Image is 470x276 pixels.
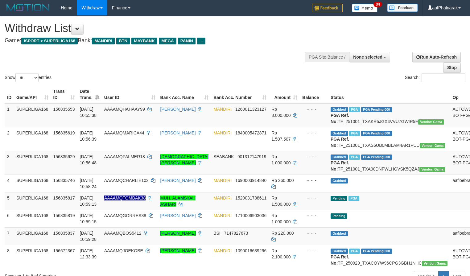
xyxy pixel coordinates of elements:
td: SUPERLIGA168 [14,151,51,175]
span: AAAAMQPALMER18 [104,154,145,159]
span: 156672367 [53,248,75,253]
span: MANDIRI [213,178,232,183]
span: ... [197,38,205,44]
span: Vendor URL: https://trx31.1velocity.biz [422,261,448,266]
span: PGA Pending [361,154,392,160]
h4: Game: Bank: [5,38,307,44]
td: 4 [5,175,14,192]
td: SUPERLIGA168 [14,175,51,192]
span: Rp 2.100.000 [271,248,291,259]
span: BSI [213,231,221,236]
span: Rp 1.000.000 [271,154,291,165]
span: Copy 7147827673 to clipboard [224,231,248,236]
span: Copy 1710006903036 to clipboard [235,213,266,218]
a: [PERSON_NAME] [160,231,196,236]
span: Grabbed [331,249,348,254]
td: SUPERLIGA168 [14,127,51,151]
span: Copy 1090016639296 to clipboard [235,248,266,253]
a: [PERSON_NAME] [160,178,196,183]
img: Button%20Memo.svg [352,4,378,12]
span: [DATE] 12:33:39 [80,248,97,259]
span: Rp 220.000 [271,231,294,236]
span: MEGA [159,38,176,44]
span: Marked by aafsoycanthlai [349,107,360,112]
span: Marked by aafsengchandara [349,154,360,160]
span: MANDIRI [213,107,232,112]
div: - - - [302,195,326,201]
td: SUPERLIGA168 [14,245,51,269]
a: [PERSON_NAME] [160,213,196,218]
span: [DATE] 10:59:28 [80,231,97,242]
span: PGA Pending [361,107,392,112]
div: - - - [302,154,326,160]
span: Pending [331,213,347,219]
a: [PERSON_NAME] [160,130,196,135]
span: 156835619 [53,130,75,135]
th: Trans ID: activate to sort column ascending [51,86,77,103]
span: Rp 1.507.507 [271,130,291,142]
span: Marked by aafsoycanthlai [348,196,359,201]
div: - - - [302,130,326,136]
b: PGA Ref. No: [331,254,349,266]
span: BTN [116,38,130,44]
div: - - - [302,177,326,183]
span: Copy 1690003914840 to clipboard [235,178,266,183]
span: Marked by aafsengchandara [349,249,360,254]
td: 7 [5,227,14,245]
a: MUH. ALAMSYAH ASHARI [160,196,196,207]
span: 156835837 [53,231,75,236]
a: [PERSON_NAME] [160,248,196,253]
span: AAAAMQMARICA44 [104,130,144,135]
span: MANDIRI [213,213,232,218]
div: - - - [302,212,326,219]
span: [DATE] 10:59:15 [80,213,97,224]
th: Bank Acc. Name: activate to sort column ascending [158,86,211,103]
th: Date Trans.: activate to sort column descending [77,86,102,103]
td: 1 [5,103,14,127]
span: [DATE] 10:56:48 [80,154,97,165]
td: TF_251001_TXAKR5JGX4VVU7GWIR5E [328,103,450,127]
span: Grabbed [331,154,348,160]
td: 3 [5,151,14,175]
span: Copy 1840005472871 to clipboard [235,130,266,135]
td: 6 [5,210,14,227]
span: Vendor URL: https://trx31.1velocity.biz [419,167,445,172]
label: Search: [405,73,465,82]
span: MANDIRI [92,38,115,44]
span: Rp 1.500.000 [271,196,291,207]
span: AAAAMQBOS5412 [104,231,142,236]
a: Run Auto-Refresh [412,52,461,62]
span: Vendor URL: https://trx31.1velocity.biz [420,143,446,148]
span: Grabbed [331,231,348,236]
th: Bank Acc. Number: activate to sort column ascending [211,86,269,103]
span: MAYBANK [131,38,157,44]
th: Game/API: activate to sort column ascending [14,86,51,103]
span: Nama rekening ada tanda titik/strip, harap diedit [104,196,146,200]
th: Status [328,86,450,103]
span: Copy 1520031788611 to clipboard [235,196,266,200]
span: Copy 901312147919 to clipboard [237,154,266,159]
h1: Withdraw List [5,22,307,35]
a: [PERSON_NAME] [160,107,196,112]
span: None selected [353,55,382,60]
span: [DATE] 10:58:24 [80,178,97,189]
button: None selected [349,52,390,62]
span: [DATE] 10:55:38 [80,107,97,118]
a: [DEMOGRAPHIC_DATA][PERSON_NAME] [160,154,209,165]
span: [DATE] 10:56:39 [80,130,97,142]
span: Rp 260.000 [271,178,294,183]
a: Stop [443,62,461,73]
span: Grabbed [331,131,348,136]
th: Balance [300,86,328,103]
span: 156835629 [53,154,75,159]
span: Grabbed [331,107,348,112]
span: AAAAMQCHARLIE102 [104,178,149,183]
th: Amount: activate to sort column ascending [269,86,300,103]
b: PGA Ref. No: [331,113,349,124]
span: MANDIRI [213,248,232,253]
span: 156835817 [53,196,75,200]
span: Copy 1260011323127 to clipboard [235,107,266,112]
div: - - - [302,248,326,254]
img: Feedback.jpg [312,4,343,12]
span: Vendor URL: https://trx31.1velocity.biz [418,119,444,125]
